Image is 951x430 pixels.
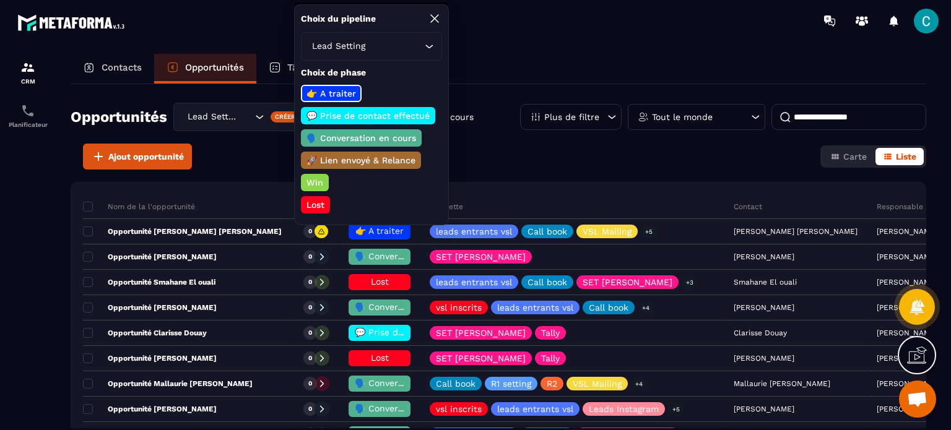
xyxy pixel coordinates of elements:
p: Opportunité [PERSON_NAME] [83,303,217,312]
p: Plus de filtre [544,113,599,121]
span: Lead Setting [185,110,240,124]
p: 0 [308,354,312,363]
p: Call book [589,303,628,312]
p: Contact [734,202,762,212]
p: Opportunité Clarisse Douay [83,328,207,338]
p: Opportunité [PERSON_NAME] [83,404,217,414]
p: [PERSON_NAME] [877,379,937,388]
p: +5 [641,225,657,238]
p: vsl inscrits [436,303,482,312]
p: VSL Mailing [573,379,622,388]
span: 🗣️ Conversation en cours [355,251,464,261]
p: R2 [547,379,557,388]
p: 🗣️ Conversation en cours [305,132,418,144]
p: Tout le monde [652,113,713,121]
div: Ouvrir le chat [899,381,936,418]
span: 🗣️ Conversation en cours [355,403,464,413]
p: 💬 Prise de contact effectué [305,110,432,122]
a: Opportunités [154,54,256,84]
a: formationformationCRM [3,51,53,94]
div: Créer [271,111,301,123]
p: +3 [682,276,698,289]
p: [PERSON_NAME] [877,405,937,413]
span: Lost [371,277,389,286]
p: Opportunité [PERSON_NAME] [PERSON_NAME] [83,226,282,236]
p: Opportunité Mallaurie [PERSON_NAME] [83,379,253,389]
p: Tally [541,329,560,337]
p: 0 [308,329,312,337]
p: Choix de phase [301,67,442,79]
input: Search for option [240,110,252,124]
a: schedulerschedulerPlanificateur [3,94,53,137]
span: Liste [896,152,916,161]
p: Choix du pipeline [301,13,376,25]
p: Opportunité [PERSON_NAME] [83,353,217,363]
p: +4 [638,301,654,314]
p: +5 [668,403,684,416]
p: Planificateur [3,121,53,128]
p: vsl inscrits [436,405,482,413]
img: formation [20,60,35,75]
p: +4 [631,377,647,390]
p: Opportunités [185,62,244,73]
input: Search for option [368,40,422,53]
span: Carte [843,152,867,161]
p: VSL Mailing [583,227,632,236]
p: leads entrants vsl [436,278,512,286]
p: Responsable [877,202,923,212]
p: Win [305,176,325,189]
p: SET [PERSON_NAME] [436,354,526,363]
p: SET [PERSON_NAME] [436,252,526,261]
span: Lost [371,353,389,363]
p: [PERSON_NAME] [877,303,937,312]
p: Opportunité [PERSON_NAME] [83,252,217,262]
p: Leads Instagram [589,405,659,413]
img: logo [17,11,129,34]
p: Call book [528,227,567,236]
p: SET [PERSON_NAME] [436,329,526,337]
p: 0 [308,227,312,236]
p: 0 [308,252,312,261]
button: Carte [823,148,874,165]
p: 👉 A traiter [305,87,358,100]
p: 0 [308,278,312,286]
button: Ajout opportunité [83,144,192,170]
p: Call book [436,379,475,388]
p: leads entrants vsl [436,227,512,236]
button: Liste [875,148,924,165]
p: Tally [541,354,560,363]
p: 🚀 Lien envoyé & Relance [305,154,417,166]
p: 0 [308,405,312,413]
p: [PERSON_NAME] [877,278,937,286]
p: [PERSON_NAME] [877,329,937,337]
p: SET [PERSON_NAME] [583,278,672,286]
h2: Opportunités [71,105,167,129]
p: Tâches [287,62,319,73]
span: 🗣️ Conversation en cours [355,302,464,312]
p: Opportunité Smahane El ouali [83,277,215,287]
p: Nom de la l'opportunité [83,202,195,212]
p: 0 [308,303,312,312]
div: Search for option [301,32,442,61]
a: Tâches [256,54,331,84]
p: [PERSON_NAME] [877,252,937,261]
span: 💬 Prise de contact effectué [355,327,478,337]
a: Contacts [71,54,154,84]
p: 0 [308,379,312,388]
img: scheduler [20,103,35,118]
p: R1 setting [491,379,531,388]
p: [PERSON_NAME] [877,227,937,236]
p: leads entrants vsl [497,303,573,312]
p: Contacts [102,62,142,73]
p: leads entrants vsl [497,405,573,413]
p: [PERSON_NAME] [877,354,937,363]
span: 🗣️ Conversation en cours [355,378,464,388]
p: CRM [3,78,53,85]
span: Ajout opportunité [108,150,184,163]
span: Lead Setting [309,40,368,53]
span: 👉 A traiter [355,226,404,236]
p: Lost [305,199,326,211]
div: Search for option [173,103,303,131]
p: Call book [528,278,567,286]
